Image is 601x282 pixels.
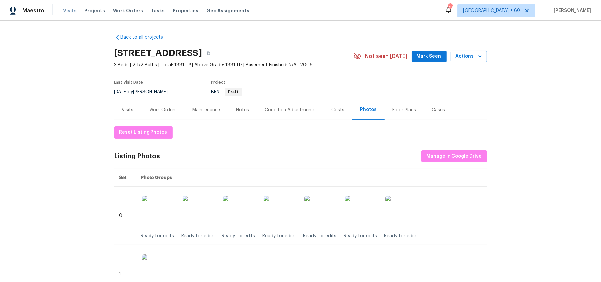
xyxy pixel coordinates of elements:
[421,150,487,162] button: Manage in Google Drive
[236,107,249,113] div: Notes
[114,90,128,94] span: [DATE]
[451,51,487,63] button: Actions
[365,53,408,60] span: Not seen [DATE]
[206,7,249,14] span: Geo Assignments
[211,80,226,84] span: Project
[265,107,316,113] div: Condition Adjustments
[84,7,105,14] span: Projects
[463,7,520,14] span: [GEOGRAPHIC_DATA] + 60
[344,233,377,239] div: Ready for edits
[173,7,198,14] span: Properties
[114,153,160,159] div: Listing Photos
[332,107,345,113] div: Costs
[393,107,416,113] div: Floor Plans
[114,126,173,139] button: Reset Listing Photos
[456,53,482,61] span: Actions
[303,233,336,239] div: Ready for edits
[114,34,178,41] a: Back to all projects
[22,7,44,14] span: Maestro
[150,107,177,113] div: Work Orders
[193,107,220,113] div: Maintenance
[119,128,167,137] span: Reset Listing Photos
[151,8,165,13] span: Tasks
[141,233,174,239] div: Ready for edits
[114,169,135,187] th: Set
[114,50,202,56] h2: [STREET_ADDRESS]
[448,4,452,11] div: 746
[114,187,135,245] td: 0
[114,80,143,84] span: Last Visit Date
[181,233,215,239] div: Ready for edits
[114,88,176,96] div: by [PERSON_NAME]
[360,106,377,113] div: Photos
[114,62,353,68] span: 3 Beds | 2 1/2 Baths | Total: 1881 ft² | Above Grade: 1881 ft² | Basement Finished: N/A | 2006
[226,90,242,94] span: Draft
[551,7,591,14] span: [PERSON_NAME]
[202,47,214,59] button: Copy Address
[432,107,445,113] div: Cases
[211,90,242,94] span: BRN
[63,7,77,14] span: Visits
[412,51,447,63] button: Mark Seen
[135,169,487,187] th: Photo Groups
[122,107,134,113] div: Visits
[427,152,482,160] span: Manage in Google Drive
[417,53,441,61] span: Mark Seen
[262,233,296,239] div: Ready for edits
[384,233,417,239] div: Ready for edits
[222,233,255,239] div: Ready for edits
[113,7,143,14] span: Work Orders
